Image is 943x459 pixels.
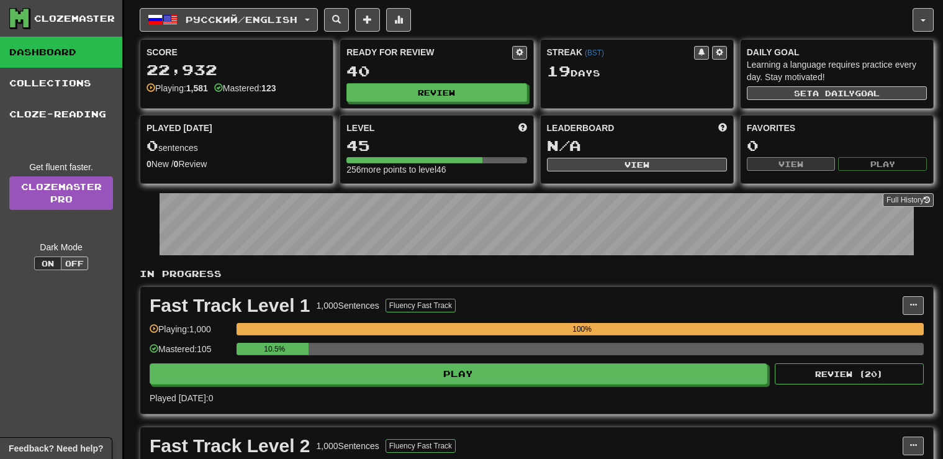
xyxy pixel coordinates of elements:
span: Score more points to level up [518,122,527,134]
button: Review (20) [775,363,924,384]
div: Playing: [147,82,208,94]
div: 10.5% [240,343,309,355]
div: Mastered: [214,82,276,94]
a: (BST) [585,48,604,57]
button: Fluency Fast Track [386,299,456,312]
div: Favorites [747,122,927,134]
strong: 123 [261,83,276,93]
div: 100% [240,323,924,335]
div: Mastered: 105 [150,343,230,363]
div: New / Review [147,158,327,170]
span: Русский / English [186,14,297,25]
span: N/A [547,137,581,154]
div: 0 [747,138,927,153]
div: 45 [346,138,526,153]
span: This week in points, UTC [718,122,727,134]
div: Clozemaster [34,12,115,25]
div: 256 more points to level 46 [346,163,526,176]
button: View [747,157,836,171]
div: Playing: 1,000 [150,323,230,343]
div: Fast Track Level 2 [150,437,310,455]
strong: 0 [174,159,179,169]
span: 0 [147,137,158,154]
button: Русский/English [140,8,318,32]
div: Get fluent faster. [9,161,113,173]
button: Full History [883,193,934,207]
button: More stats [386,8,411,32]
span: Leaderboard [547,122,615,134]
button: On [34,257,61,270]
div: sentences [147,138,327,154]
button: Add sentence to collection [355,8,380,32]
span: Open feedback widget [9,442,103,455]
strong: 1,581 [186,83,208,93]
button: View [547,158,727,171]
div: 1,000 Sentences [317,440,379,452]
button: Fluency Fast Track [386,439,456,453]
button: Review [346,83,526,102]
button: Search sentences [324,8,349,32]
p: In Progress [140,268,934,280]
div: Fast Track Level 1 [150,296,310,315]
strong: 0 [147,159,151,169]
div: 40 [346,63,526,79]
div: Dark Mode [9,241,113,253]
span: 19 [547,62,571,80]
span: Level [346,122,374,134]
div: Streak [547,46,694,58]
button: Play [838,157,927,171]
div: Daily Goal [747,46,927,58]
div: 22,932 [147,62,327,78]
a: ClozemasterPro [9,176,113,210]
button: Seta dailygoal [747,86,927,100]
div: Score [147,46,327,58]
div: Ready for Review [346,46,512,58]
span: a daily [813,89,855,98]
div: Learning a language requires practice every day. Stay motivated! [747,58,927,83]
button: Play [150,363,767,384]
button: Off [61,257,88,270]
div: Day s [547,63,727,80]
span: Played [DATE] [147,122,212,134]
span: Played [DATE]: 0 [150,393,213,403]
div: 1,000 Sentences [317,299,379,312]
